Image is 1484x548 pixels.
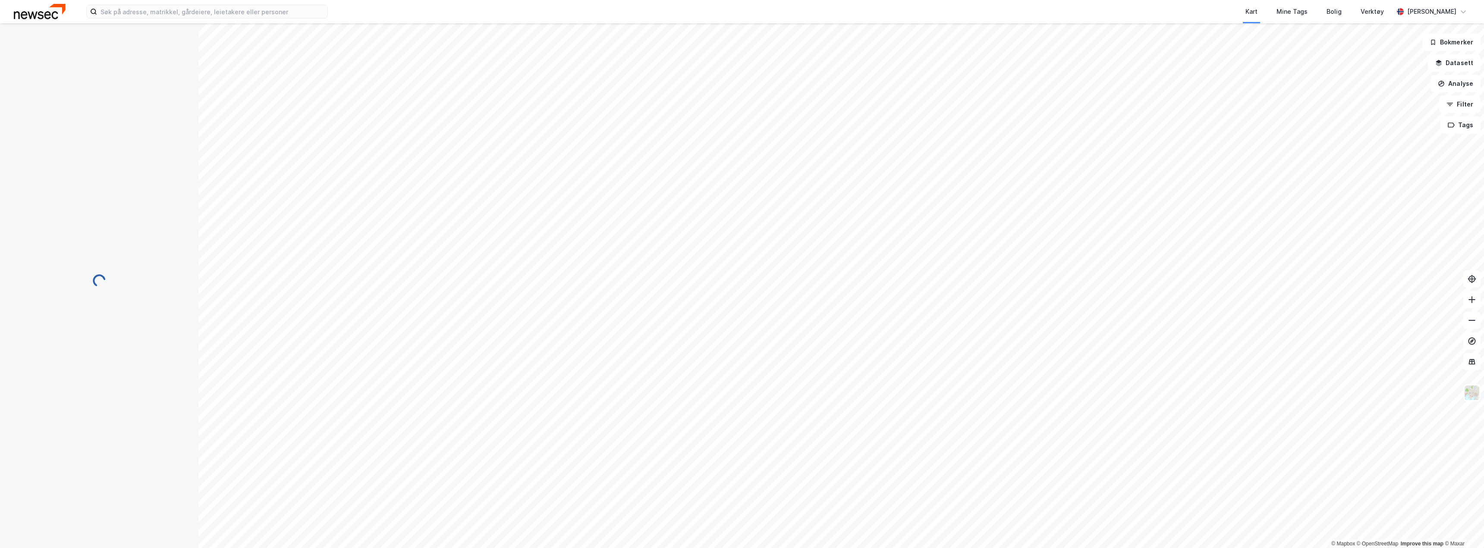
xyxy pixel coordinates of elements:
a: Improve this map [1401,541,1443,547]
div: Mine Tags [1276,6,1308,17]
button: Filter [1439,96,1481,113]
img: newsec-logo.f6e21ccffca1b3a03d2d.png [14,4,66,19]
div: Kontrollprogram for chat [1441,507,1484,548]
a: Mapbox [1331,541,1355,547]
a: OpenStreetMap [1357,541,1399,547]
img: Z [1464,385,1480,401]
button: Analyse [1431,75,1481,92]
button: Tags [1440,116,1481,134]
div: Kart [1245,6,1258,17]
div: Bolig [1327,6,1342,17]
input: Søk på adresse, matrikkel, gårdeiere, leietakere eller personer [97,5,327,18]
button: Bokmerker [1422,34,1481,51]
img: spinner.a6d8c91a73a9ac5275cf975e30b51cfb.svg [92,274,106,288]
iframe: Chat Widget [1441,507,1484,548]
div: [PERSON_NAME] [1407,6,1456,17]
div: Verktøy [1361,6,1384,17]
button: Datasett [1428,54,1481,72]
